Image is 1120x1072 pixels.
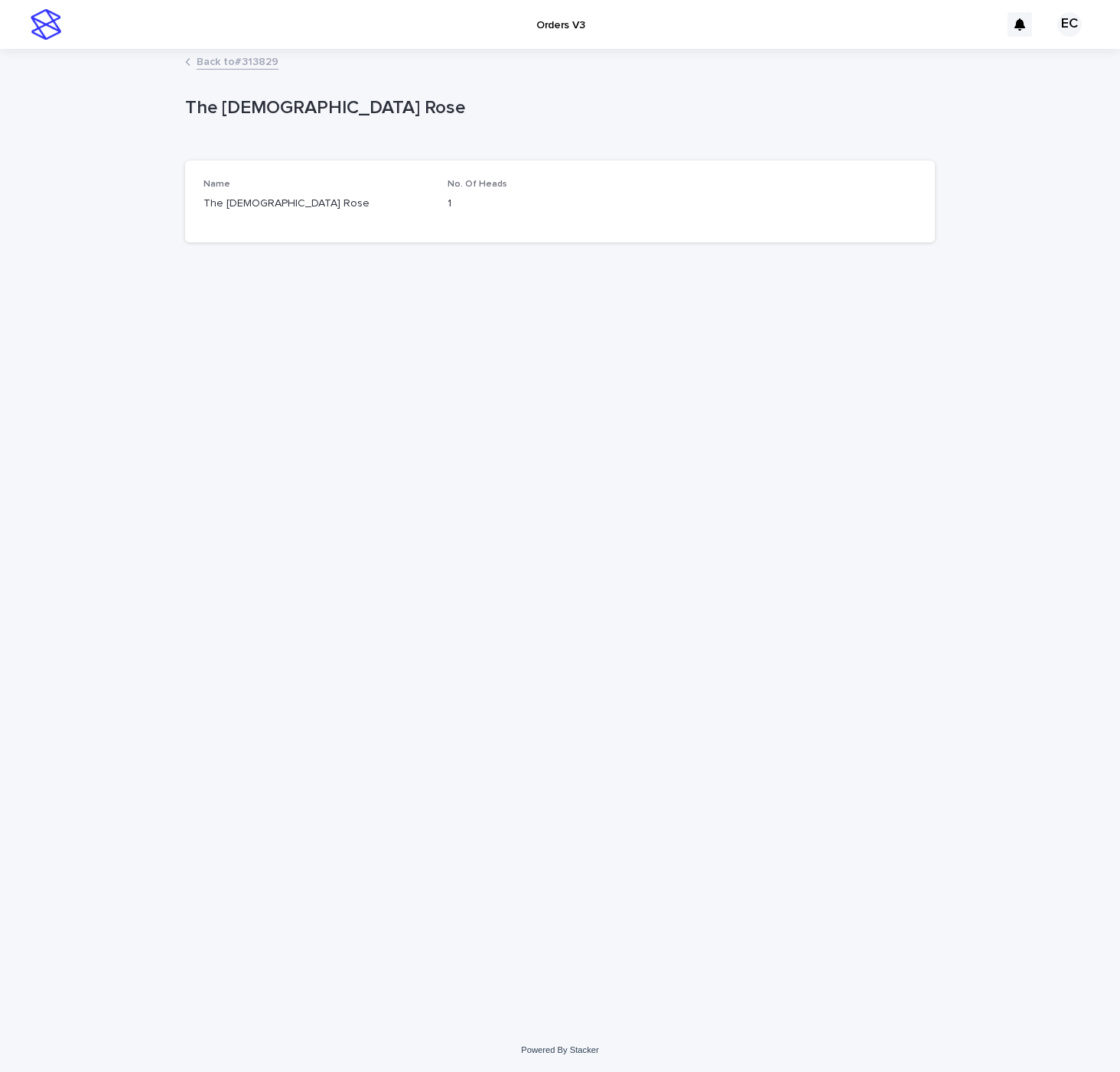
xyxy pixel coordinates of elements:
[185,97,929,119] p: The [DEMOGRAPHIC_DATA] Rose
[521,1045,598,1054] a: Powered By Stacker
[448,196,673,212] p: 1
[448,180,507,189] span: No. Of Heads
[1057,12,1082,37] div: EC
[31,9,61,40] img: stacker-logo-s-only.png
[203,180,230,189] span: Name
[197,52,278,70] a: Back to#313829
[203,196,429,212] p: The [DEMOGRAPHIC_DATA] Rose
